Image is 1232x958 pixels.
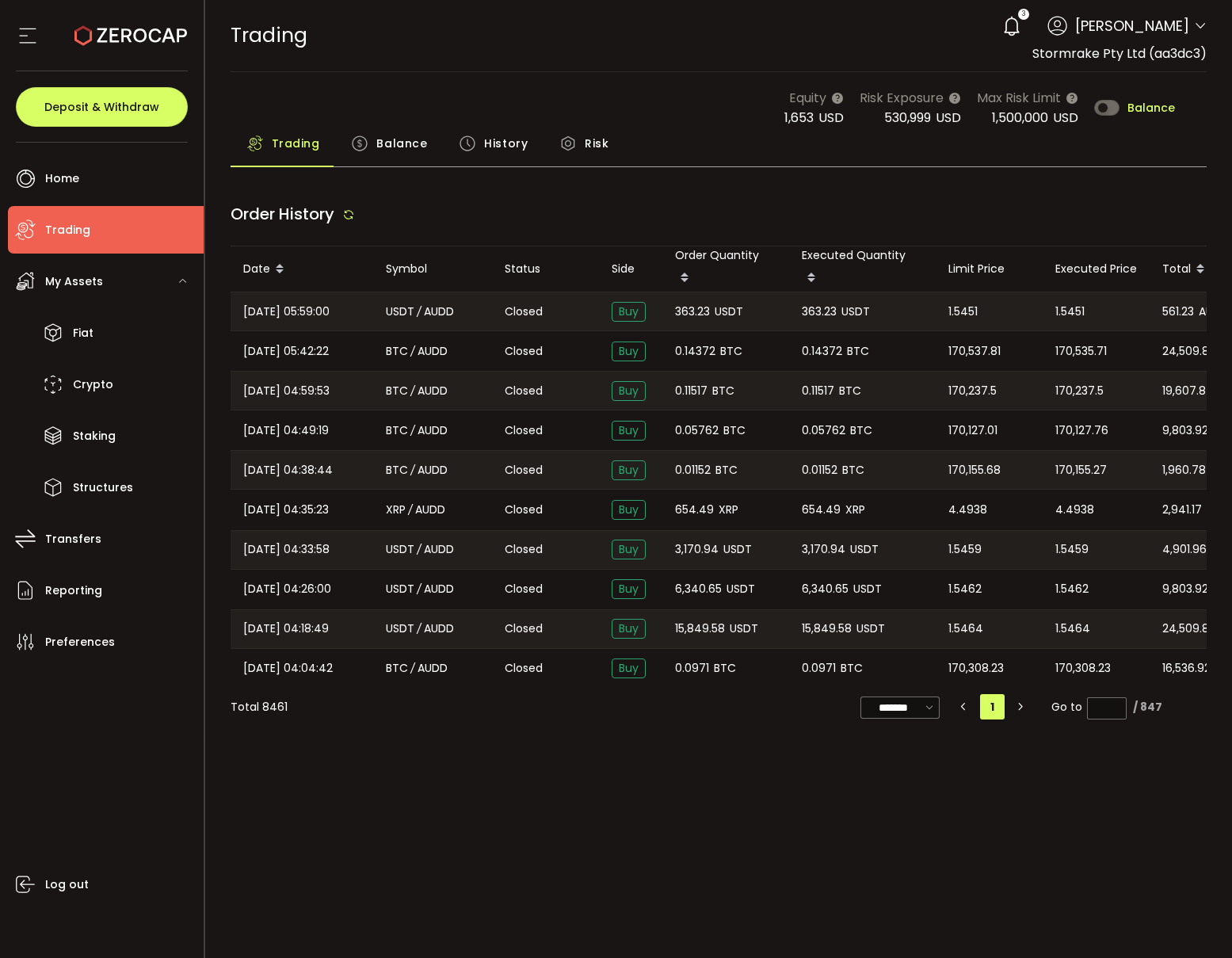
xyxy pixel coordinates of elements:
span: Buy [612,381,646,401]
span: 15,849.58 [802,620,852,638]
span: [DATE] 04:49:19 [243,422,329,440]
span: XRP [719,501,738,519]
span: AUDD [418,422,448,440]
div: Total 8461 [231,699,288,716]
span: USD [1053,109,1078,127]
span: Preferences [45,631,115,654]
span: Buy [612,342,646,361]
span: BTC [386,461,408,479]
span: BTC [723,422,746,440]
span: XRP [386,501,406,519]
em: / [417,620,421,638]
span: [DATE] 04:35:23 [243,501,329,519]
span: 0.14372 [802,342,842,361]
span: [DATE] 04:18:49 [243,620,329,638]
span: 654.49 [802,501,841,519]
span: 4.4938 [1055,501,1094,519]
span: Deposit & Withdraw [44,101,159,113]
span: 1.5462 [1055,580,1089,598]
span: 0.01152 [802,461,837,479]
span: [DATE] 04:38:44 [243,461,333,479]
span: BTC [386,659,408,677]
div: Limit Price [936,260,1043,278]
div: Symbol [373,260,492,278]
span: AUDD [418,382,448,400]
span: Trading [45,219,90,242]
span: 6,340.65 [802,580,849,598]
span: 170,127.76 [1055,422,1108,440]
span: Balance [376,128,427,159]
span: AUDD [424,540,454,559]
span: 9,803.92 [1162,422,1208,440]
span: 9,803.92 [1162,580,1208,598]
div: Executed Price [1043,260,1150,278]
span: [DATE] 05:42:22 [243,342,329,361]
span: 6,340.65 [675,580,722,598]
span: 170,237.5 [948,382,997,400]
span: Closed [505,422,543,439]
span: [DATE] 04:33:58 [243,540,330,559]
span: 363.23 [802,303,837,321]
span: Buy [612,619,646,639]
em: / [410,382,415,400]
span: USDT [853,580,882,598]
span: Home [45,167,79,190]
span: Order History [231,203,334,225]
span: Trading [272,128,320,159]
span: Buy [612,421,646,441]
span: USDT [841,303,870,321]
span: 170,155.68 [948,461,1001,479]
em: / [410,461,415,479]
span: 16,536.92 [1162,659,1211,677]
span: 530,999 [884,109,931,127]
span: USDT [386,580,414,598]
span: USDT [850,540,879,559]
span: USDT [727,580,755,598]
span: [PERSON_NAME] [1075,15,1189,36]
span: [DATE] 04:59:53 [243,382,330,400]
span: Equity [789,88,826,108]
div: Order Quantity [662,246,789,292]
span: Trading [231,21,307,49]
span: 24,509.80 [1162,620,1216,638]
span: USD [818,109,844,127]
span: 1.5464 [1055,620,1090,638]
span: AUDD [424,620,454,638]
span: 0.14372 [675,342,715,361]
span: Buy [612,540,646,559]
span: BTC [847,342,869,361]
span: 19,607.84 [1162,382,1214,400]
span: Buy [612,500,646,520]
span: Risk Exposure [860,88,944,108]
span: BTC [841,659,863,677]
span: Risk [585,128,608,159]
span: [DATE] 04:26:00 [243,580,331,598]
span: 1.5459 [948,540,982,559]
em: / [410,342,415,361]
span: Closed [505,383,543,399]
span: Transfers [45,528,101,551]
span: 3,170.94 [675,540,719,559]
div: Side [599,260,662,278]
span: Buy [612,658,646,678]
span: 0.01152 [675,461,711,479]
span: Closed [505,581,543,597]
span: 1.5462 [948,580,982,598]
span: 1,653 [784,109,814,127]
span: Balance [1127,102,1175,113]
span: 1,960.78 [1162,461,1206,479]
em: / [417,540,421,559]
span: AUDD [418,659,448,677]
span: 24,509.80 [1162,342,1216,361]
span: 170,537.81 [948,342,1001,361]
span: USDT [715,303,743,321]
span: 4.4938 [948,501,987,519]
span: Structures [73,476,133,499]
span: 363.23 [675,303,710,321]
span: 0.0971 [802,659,836,677]
span: 0.11517 [802,382,834,400]
div: Executed Quantity [789,246,936,292]
span: USDT [386,303,414,321]
span: 15,849.58 [675,620,725,638]
span: 170,155.27 [1055,461,1107,479]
